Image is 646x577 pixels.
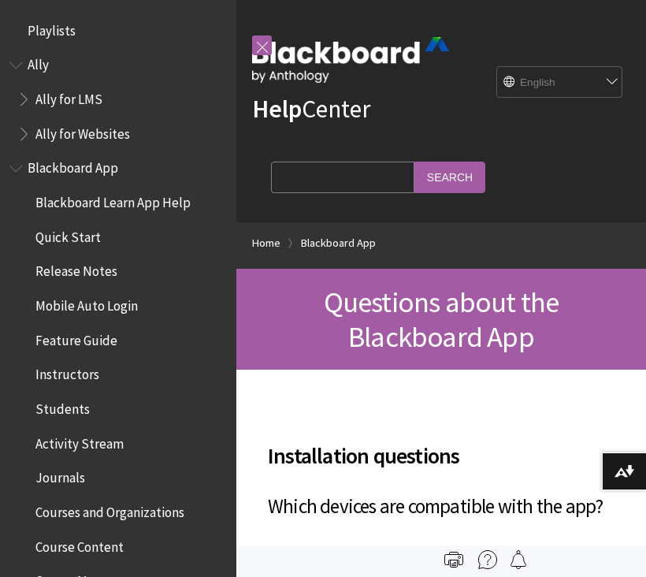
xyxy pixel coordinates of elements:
span: Playlists [28,17,76,39]
strong: Help [252,93,302,125]
img: Print [444,550,463,569]
span: Activity Stream [35,430,124,452]
nav: Book outline for Anthology Ally Help [9,52,227,147]
span: Students [35,396,90,417]
span: Quick Start [35,224,101,245]
span: Ally [28,52,49,73]
a: Home [252,233,280,253]
span: Blackboard App [28,155,118,177]
span: Course Content [35,534,124,555]
span: Courses and Organizations [35,499,184,520]
select: Site Language Selector [497,67,623,99]
span: Blackboard Learn App Help [35,189,191,210]
span: Release Notes [35,259,117,280]
span: Journals [35,465,85,486]
span: Feature Guide [35,327,117,348]
span: Mobile Auto Login [35,292,138,314]
img: Blackboard by Anthology [252,37,449,83]
span: Installation questions [268,439,614,472]
nav: Book outline for Playlists [9,17,227,44]
a: HelpCenter [252,93,370,125]
span: Ally for LMS [35,86,102,107]
h3: Which devices are compatible with the app? [268,492,614,522]
span: Ally for Websites [35,121,130,142]
img: Follow this page [509,550,528,569]
input: Search [414,162,485,192]
span: Questions about the Blackboard App [324,284,559,355]
span: Instructors [35,362,99,383]
a: Blackboard App [301,233,376,253]
img: More help [478,550,497,569]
